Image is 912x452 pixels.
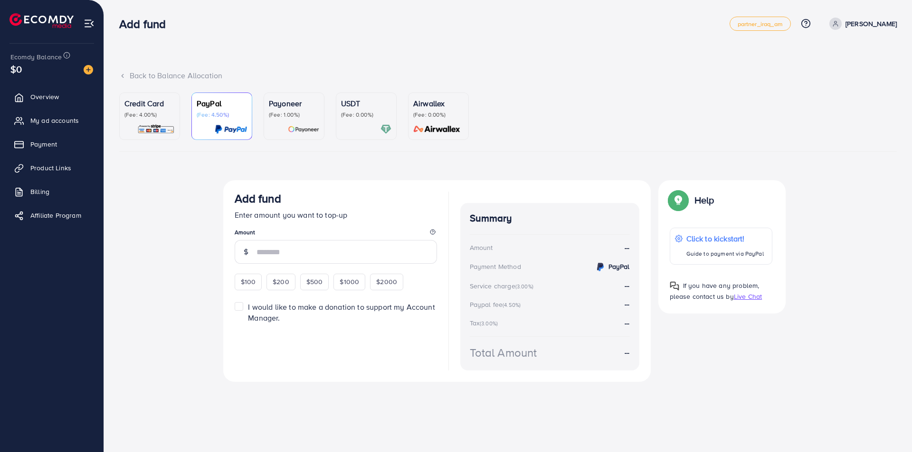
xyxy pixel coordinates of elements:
span: My ad accounts [30,116,79,125]
div: Amount [470,243,493,252]
p: Click to kickstart! [686,233,764,244]
span: I would like to make a donation to support my Account Manager. [248,302,435,323]
p: USDT [341,98,391,109]
span: $2000 [376,277,397,286]
small: (3.00%) [515,283,533,290]
img: image [84,65,93,74]
span: $200 [273,277,289,286]
p: Airwallex [413,98,464,109]
div: Back to Balance Allocation [119,70,897,81]
div: Paypal fee [470,300,524,309]
p: Payoneer [269,98,319,109]
p: (Fee: 0.00%) [413,111,464,119]
strong: -- [625,280,629,291]
a: Billing [7,182,96,201]
p: Guide to payment via PayPal [686,248,764,259]
span: Live Chat [734,292,762,301]
img: menu [84,18,95,29]
a: [PERSON_NAME] [826,18,897,30]
p: Credit Card [124,98,175,109]
span: Overview [30,92,59,101]
p: PayPal [197,98,247,109]
img: card [410,124,464,135]
img: Popup guide [670,281,679,291]
img: card [137,124,175,135]
img: card [288,124,319,135]
p: Help [694,194,714,206]
div: Service charge [470,281,536,291]
span: Payment [30,139,57,149]
p: [PERSON_NAME] [845,18,897,29]
span: $500 [306,277,323,286]
p: (Fee: 0.00%) [341,111,391,119]
span: partner_iraq_am [738,21,783,27]
span: $100 [241,277,256,286]
h4: Summary [470,212,630,224]
span: $0 [10,62,22,76]
small: (4.50%) [503,301,521,309]
span: If you have any problem, please contact us by [670,281,760,301]
a: partner_iraq_am [730,17,791,31]
span: Affiliate Program [30,211,81,220]
span: $1000 [340,277,359,286]
h3: Add fund [119,17,173,31]
img: Popup guide [670,192,687,209]
img: card [380,124,391,135]
div: Tax [470,318,501,328]
img: card [215,124,247,135]
h3: Add fund [235,192,281,205]
img: logo [9,13,74,28]
a: Overview [7,87,96,106]
div: Payment Method [470,262,521,271]
iframe: Chat [872,409,905,445]
span: Billing [30,187,49,196]
span: Product Links [30,163,71,173]
p: (Fee: 4.00%) [124,111,175,119]
legend: Amount [235,228,437,240]
p: Enter amount you want to top-up [235,209,437,221]
a: Payment [7,135,96,154]
a: Affiliate Program [7,206,96,225]
p: (Fee: 4.50%) [197,111,247,119]
span: Ecomdy Balance [10,52,62,62]
strong: -- [625,318,629,328]
div: Total Amount [470,344,537,361]
strong: -- [625,242,629,253]
strong: -- [625,299,629,309]
a: My ad accounts [7,111,96,130]
p: (Fee: 1.00%) [269,111,319,119]
a: Product Links [7,158,96,177]
strong: PayPal [608,262,630,271]
strong: -- [625,347,629,358]
img: credit [595,261,606,273]
small: (3.00%) [480,320,498,327]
